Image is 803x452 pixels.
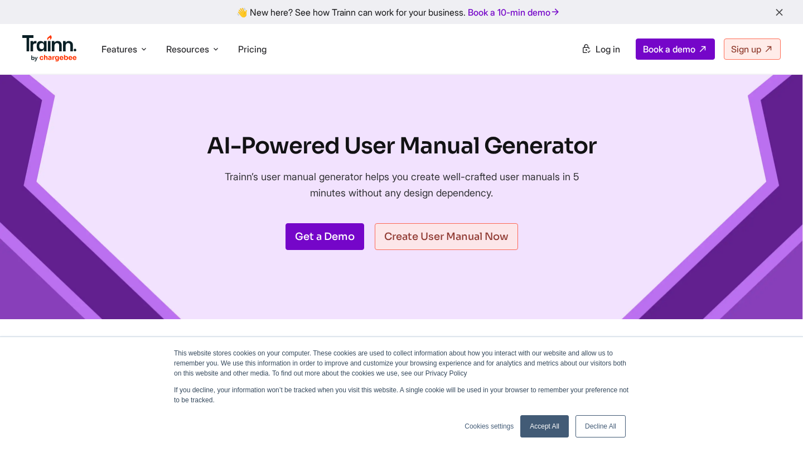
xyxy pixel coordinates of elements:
p: This website stores cookies on your computer. These cookies are used to collect information about... [174,348,629,378]
a: Create User Manual Now [375,223,518,250]
a: Accept All [520,415,569,437]
h1: AI-Powered User Manual Generator [207,131,597,162]
span: Book a demo [643,44,695,55]
a: Book a demo [636,39,715,60]
span: Log in [596,44,620,55]
a: Pricing [238,44,267,55]
p: If you decline, your information won’t be tracked when you visit this website. A single cookie wi... [174,385,629,405]
span: Features [101,43,137,55]
a: Cookies settings [465,421,514,431]
a: Book a 10-min demo [466,4,563,20]
p: Trainn’s user manual generator helps you create well-crafted user manuals in 5 minutes without an... [215,169,588,201]
span: Sign up [731,44,761,55]
a: Get a Demo [286,223,364,250]
span: Resources [166,43,209,55]
a: Sign up [724,39,781,60]
a: Decline All [575,415,626,437]
a: Log in [574,39,627,59]
img: Trainn Logo [22,35,77,62]
div: 👋 New here? See how Trainn can work for your business. [7,7,796,17]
